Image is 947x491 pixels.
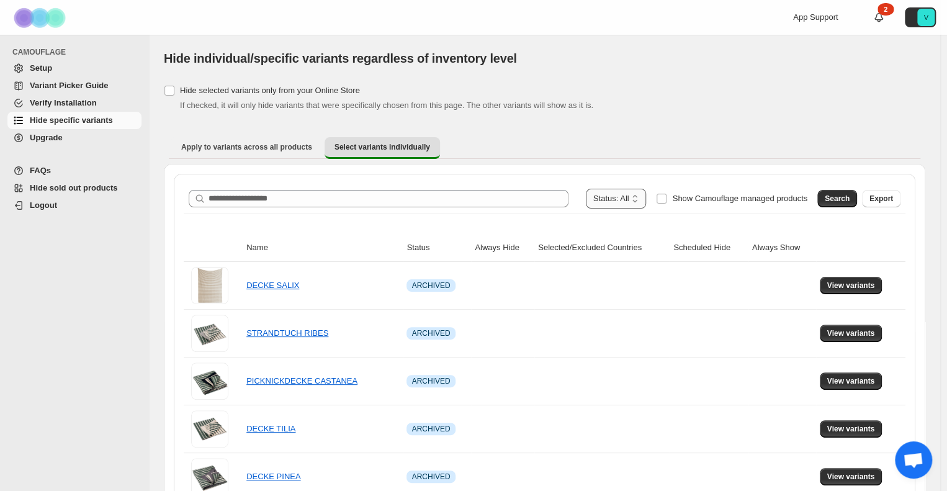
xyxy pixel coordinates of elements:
span: Avatar with initials V [917,9,935,26]
span: Upgrade [30,133,63,142]
span: Verify Installation [30,98,97,107]
a: Hide sold out products [7,179,141,197]
span: Logout [30,200,57,210]
img: STRANDTUCH RIBES [191,315,228,352]
button: View variants [820,468,882,485]
div: 2 [877,3,894,16]
a: STRANDTUCH RIBES [246,328,328,338]
th: Always Hide [471,234,534,262]
span: Apply to variants across all products [181,142,312,152]
img: DECKE SALIX [191,267,228,304]
th: Name [243,234,403,262]
a: Hide specific variants [7,112,141,129]
span: Hide individual/specific variants regardless of inventory level [164,52,517,65]
a: 2 [873,11,885,24]
span: ARCHIVED [411,424,450,434]
span: View variants [827,424,875,434]
span: Show Camouflage managed products [672,194,807,203]
span: View variants [827,328,875,338]
span: View variants [827,376,875,386]
th: Status [403,234,471,262]
a: Upgrade [7,129,141,146]
span: View variants [827,281,875,291]
span: ARCHIVED [411,281,450,291]
span: Hide specific variants [30,115,113,125]
a: DECKE SALIX [246,281,299,290]
span: ARCHIVED [411,328,450,338]
a: Logout [7,197,141,214]
button: Select variants individually [325,137,440,159]
a: Variant Picker Guide [7,77,141,94]
a: DECKE PINEA [246,472,300,481]
a: Chat öffnen [895,441,932,479]
img: DECKE TILIA [191,410,228,448]
button: View variants [820,372,882,390]
a: FAQs [7,162,141,179]
button: View variants [820,277,882,294]
span: Select variants individually [334,142,430,152]
text: V [923,14,928,21]
span: Export [869,194,893,204]
span: Search [825,194,850,204]
button: View variants [820,325,882,342]
span: CAMOUFLAGE [12,47,143,57]
span: FAQs [30,166,51,175]
span: Hide sold out products [30,183,118,192]
span: App Support [793,12,838,22]
a: Setup [7,60,141,77]
span: If checked, it will only hide variants that were specifically chosen from this page. The other va... [180,101,593,110]
img: PICKNICKDECKE CASTANEA [191,363,228,400]
span: Hide selected variants only from your Online Store [180,86,360,95]
th: Selected/Excluded Countries [534,234,670,262]
span: Setup [30,63,52,73]
span: Variant Picker Guide [30,81,108,90]
span: ARCHIVED [411,472,450,482]
th: Always Show [748,234,816,262]
button: Avatar with initials V [905,7,936,27]
button: View variants [820,420,882,438]
span: ARCHIVED [411,376,450,386]
a: PICKNICKDECKE CASTANEA [246,376,357,385]
a: Verify Installation [7,94,141,112]
button: Search [817,190,857,207]
th: Scheduled Hide [670,234,748,262]
img: Camouflage [10,1,72,35]
a: DECKE TILIA [246,424,295,433]
button: Apply to variants across all products [171,137,322,157]
span: View variants [827,472,875,482]
button: Export [862,190,900,207]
